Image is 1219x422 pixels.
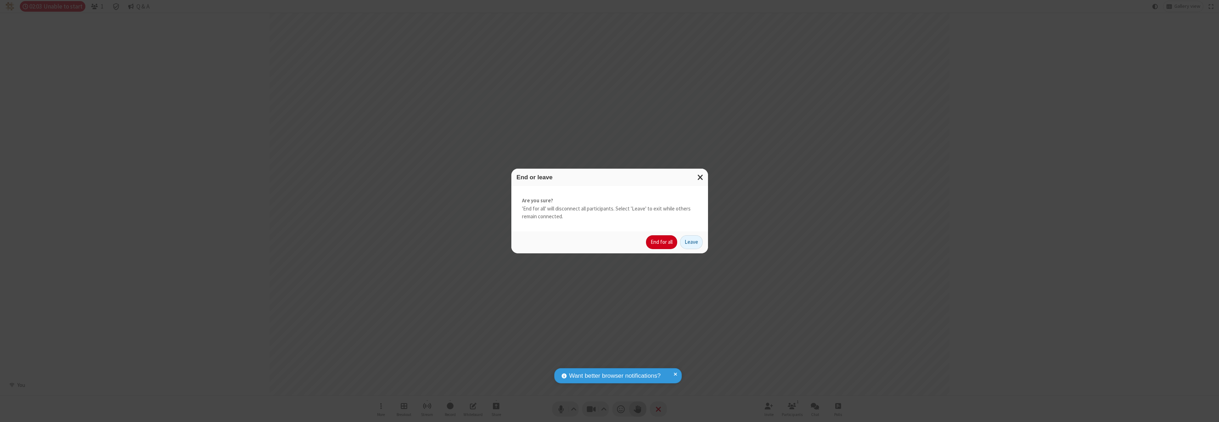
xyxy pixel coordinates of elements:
[517,174,703,181] h3: End or leave
[522,197,697,205] strong: Are you sure?
[569,371,661,381] span: Want better browser notifications?
[680,235,703,249] button: Leave
[646,235,677,249] button: End for all
[693,169,708,186] button: Close modal
[511,186,708,231] div: 'End for all' will disconnect all participants. Select 'Leave' to exit while others remain connec...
